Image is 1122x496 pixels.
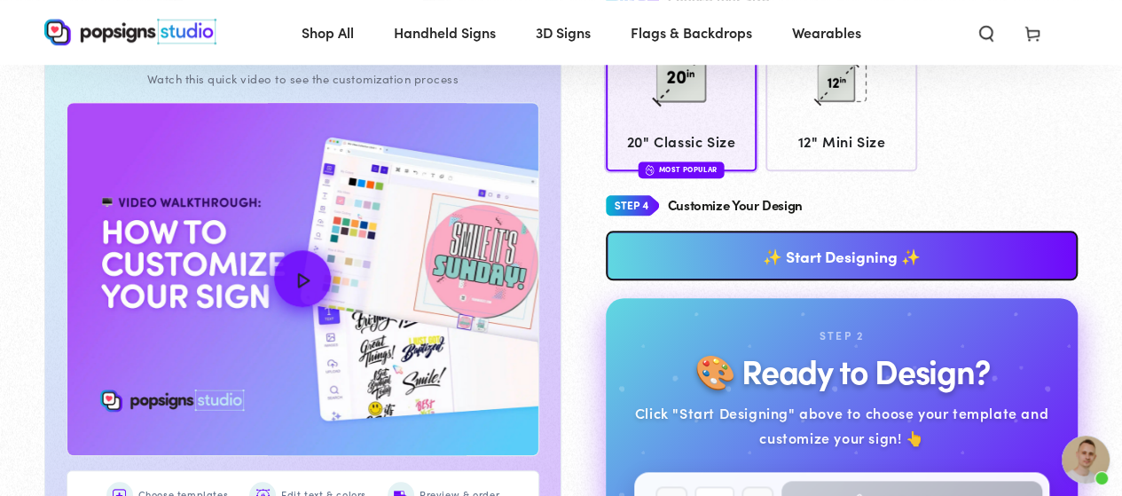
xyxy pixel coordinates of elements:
div: Step 2 [820,327,863,346]
span: 20" Classic Size [614,129,749,154]
span: Shop All [302,20,354,45]
a: 3D Signs [522,9,604,56]
span: Flags & Backdrops [631,20,752,45]
img: Popsigns Studio [44,19,216,45]
img: 12 [797,33,886,122]
a: Shop All [288,9,367,56]
h2: 🎨 Ready to Design? [694,352,989,389]
a: 12 12" Mini Size [765,25,917,171]
div: Click "Start Designing" above to choose your template and customize your sign! 👆 [634,400,1050,452]
a: 20 20" Classic Size Most Popular [606,25,757,171]
span: 12" Mini Size [774,129,909,154]
h4: Customize Your Design [668,198,803,213]
a: Wearables [779,9,875,56]
a: Flags & Backdrops [617,9,765,56]
span: Wearables [792,20,861,45]
div: Most Popular [638,161,724,178]
span: 3D Signs [536,20,591,45]
summary: Search our site [963,12,1009,51]
button: How to Customize Your Design [67,103,538,455]
img: Step 4 [606,189,659,222]
span: Handheld Signs [394,20,496,45]
div: Open chat [1062,436,1110,484]
img: fire.svg [645,163,654,176]
img: 20 [637,33,726,122]
a: ✨ Start Designing ✨ [606,231,1079,280]
a: Handheld Signs [381,9,509,56]
div: Watch this quick video to see the customization process [67,71,539,87]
